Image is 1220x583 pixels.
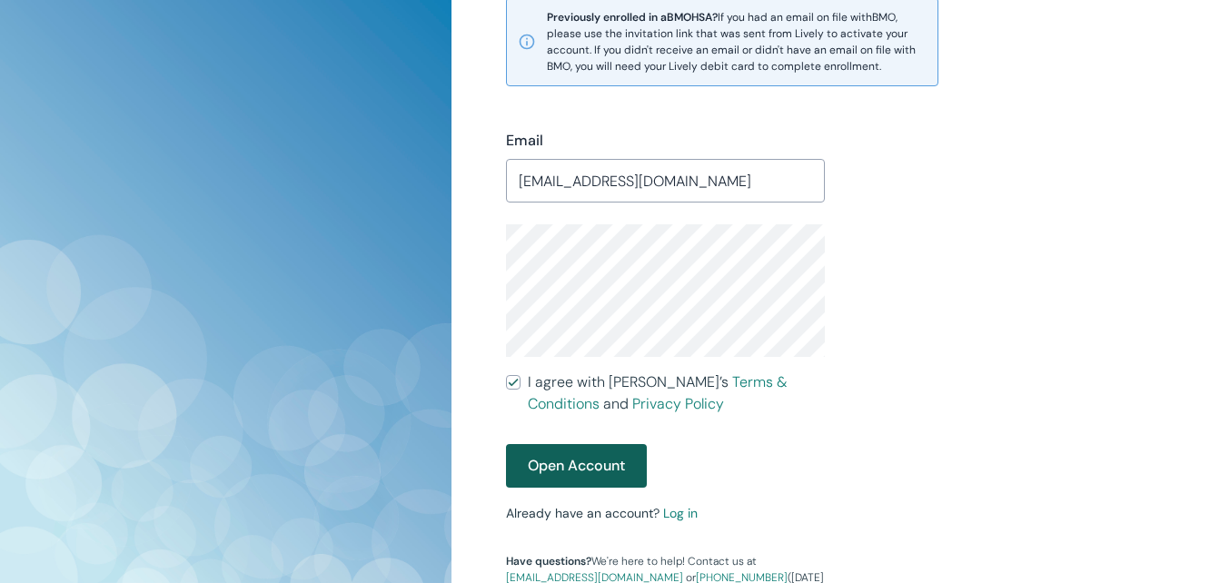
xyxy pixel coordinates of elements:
[506,130,543,152] label: Email
[506,554,591,568] strong: Have questions?
[547,9,927,74] span: If you had an email on file with BMO , please use the invitation link that was sent from Lively t...
[632,394,724,413] a: Privacy Policy
[663,505,698,521] a: Log in
[506,505,698,521] small: Already have an account?
[528,371,825,415] span: I agree with [PERSON_NAME]’s and
[547,10,718,25] strong: Previously enrolled in a BMO HSA?
[506,444,647,488] button: Open Account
